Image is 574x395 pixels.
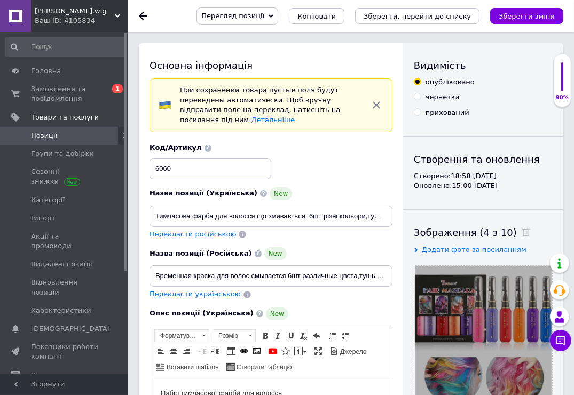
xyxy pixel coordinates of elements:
[213,329,256,342] a: Розмір
[414,181,553,191] div: Оновлено: 15:00 [DATE]
[150,206,392,227] input: Наприклад, H&M жіноча сукня зелена 38 розмір вечірня максі з блискітками
[251,116,295,124] a: Детальніше
[32,40,210,62] li: :рожевий,лавандовий,червоний,оранжевий,фіолетовий,синій.
[32,63,67,71] strong: підходить
[267,345,279,357] a: Додати відео з YouTube
[414,226,553,239] div: Зображення (4 з 10)
[11,131,231,143] p: Фарба не псує волосся,та змивається звичайним шампунем.
[225,345,237,357] a: Таблиця
[150,59,392,72] div: Основна інформація
[180,345,192,357] a: По правому краю
[553,53,571,107] div: 90% Якість заповнення
[150,265,392,287] input: Наприклад, H&M жіноча сукня зелена 38 розмір вечірня максі з блискітками
[32,62,210,84] li: :для вечірок,фотосесій.сцени ,фестивалів або оригінального образу.
[238,345,250,357] a: Вставити/Редагувати посилання (Ctrl+L)
[270,187,292,200] span: New
[426,108,469,117] div: прихований
[297,12,336,20] span: Копіювати
[422,246,526,254] span: Додати фото за посиланням
[150,230,236,238] span: Перекласти російською
[32,29,210,40] li: :6 штук
[35,16,128,26] div: Ваш ID: 4105834
[32,62,210,95] li: :для вечеринок,фотосессий.сцены,фестивалев или оригинального образа.
[112,84,123,93] span: 1
[180,86,340,124] span: При сохранении товара пустые поля будут переведены автоматически. Щоб вручну відправити поле на п...
[32,96,210,107] li: двусторонняя щеточка
[155,330,199,342] span: Форматування
[32,84,210,96] li: двостороння щіточка
[280,345,292,357] a: Вставити іконку
[285,330,297,342] a: Підкреслений (Ctrl+U)
[266,307,288,320] span: New
[490,8,563,24] button: Зберегти зміни
[168,345,179,357] a: По центру
[355,8,479,24] button: Зберегти, перейти до списку
[426,92,460,102] div: чернетка
[31,167,99,186] span: Сезонні знижки
[364,12,471,20] i: Зберегти, перейти до списку
[155,361,221,373] a: Вставити шаблон
[414,171,553,181] div: Створено: 18:58 [DATE]
[155,345,167,357] a: По лівому краю
[31,113,99,122] span: Товари та послуги
[311,330,323,342] a: Повернути (Ctrl+Z)
[327,330,339,342] a: Вставити/видалити нумерований список
[235,363,292,372] span: Створити таблицю
[11,11,231,196] body: Редактор, AFE656F2-E003-4375-B98D-9A388094DDE0
[251,345,263,357] a: Зображення
[31,370,59,380] span: Відгуки
[289,8,344,24] button: Копіювати
[139,12,147,20] div: Повернутися назад
[5,37,126,57] input: Пошук
[32,41,61,49] strong: кольори
[550,330,571,351] button: Чат з покупцем
[31,324,110,334] span: [DEMOGRAPHIC_DATA]
[31,149,94,159] span: Групи та добірки
[150,290,241,298] span: Перекласти українською
[414,153,553,166] div: Створення та оновлення
[213,330,245,342] span: Розмір
[554,94,571,101] div: 90%
[154,329,209,342] a: Форматування
[293,345,308,357] a: Вставити повідомлення
[499,12,555,20] i: Зберегти зміни
[426,77,475,87] div: опубліковано
[201,12,264,20] span: Перегляд позиції
[340,330,351,342] a: Вставити/видалити маркований список
[32,63,65,71] strong: подходит
[150,189,257,197] span: Назва позиції (Українська)
[31,342,99,361] span: Показники роботи компанії
[159,99,171,112] img: :flag-ua:
[339,347,367,357] span: Джерело
[31,306,91,315] span: Характеристики
[31,195,65,205] span: Категорії
[11,11,231,208] body: Редактор, 2CF0FFA8-A0C8-485B-8265-B57C743721FA
[31,131,57,140] span: Позиції
[272,330,284,342] a: Курсив (Ctrl+I)
[225,361,294,373] a: Створити таблицю
[32,30,63,38] strong: кількість
[32,30,72,38] strong: количество
[328,345,368,357] a: Джерело
[31,232,99,251] span: Акції та промокоди
[11,11,231,22] p: Набір тимчасової фарби для волосся
[414,59,553,72] div: Видимість
[150,309,254,317] span: Опис позиції (Українська)
[35,6,115,16] span: Niki.wig
[31,214,56,223] span: Імпорт
[31,66,61,76] span: Головна
[196,345,208,357] a: Зменшити відступ
[165,363,219,372] span: Вставити шаблон
[264,247,287,260] span: New
[150,144,202,152] span: Код/Артикул
[31,84,99,104] span: Замовлення та повідомлення
[32,40,210,62] li: :розовый, лавандовый, красный, оранжевый,фиолетовый,синий.
[312,345,324,357] a: Максимізувати
[31,278,99,297] span: Відновлення позицій
[31,259,92,269] span: Видалені позиції
[209,345,221,357] a: Збільшити відступ
[298,330,310,342] a: Видалити форматування
[11,113,231,136] p: Мгновенное окрашивание – это выбор тех, кто хочет ненадолго изменить внешность.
